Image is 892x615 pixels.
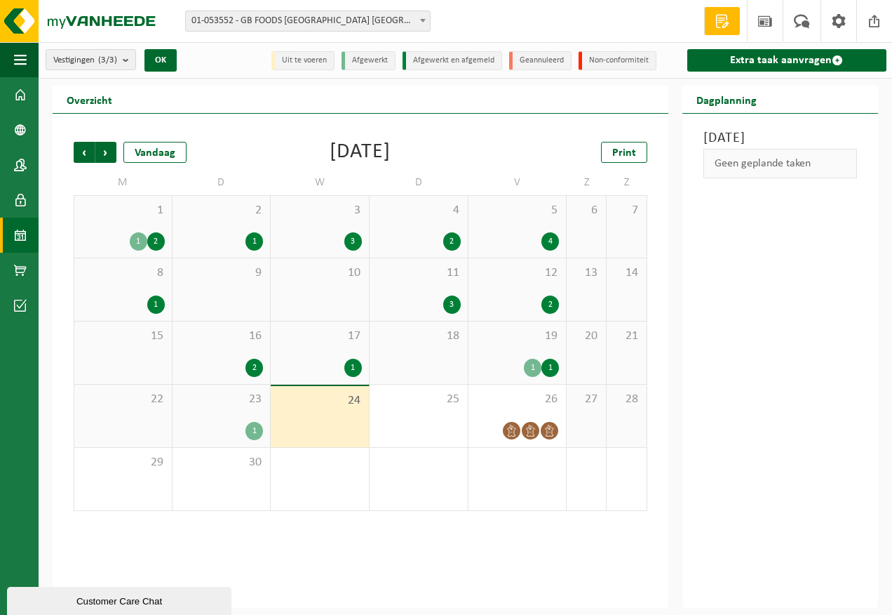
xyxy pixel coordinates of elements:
[144,49,177,72] button: OK
[687,49,886,72] a: Extra taak aanvragen
[509,51,572,70] li: Geannuleerd
[377,392,461,407] span: 25
[614,392,639,407] span: 28
[278,265,362,281] span: 10
[271,170,370,195] td: W
[612,147,636,159] span: Print
[541,232,559,251] div: 4
[81,455,165,470] span: 29
[443,296,461,314] div: 3
[81,329,165,344] span: 15
[95,142,116,163] span: Volgende
[278,393,362,409] span: 24
[81,203,165,218] span: 1
[344,359,362,377] div: 1
[74,170,173,195] td: M
[403,51,502,70] li: Afgewerkt en afgemeld
[186,11,430,31] span: 01-053552 - GB FOODS BELGIUM NV - PUURS-SINT-AMANDS
[180,265,264,281] span: 9
[607,170,647,195] td: Z
[185,11,431,32] span: 01-053552 - GB FOODS BELGIUM NV - PUURS-SINT-AMANDS
[330,142,391,163] div: [DATE]
[475,329,560,344] span: 19
[377,203,461,218] span: 4
[574,392,599,407] span: 27
[614,329,639,344] span: 21
[7,584,234,615] iframe: chat widget
[81,392,165,407] span: 22
[123,142,187,163] div: Vandaag
[81,265,165,281] span: 8
[574,203,599,218] span: 6
[98,55,117,65] count: (3/3)
[130,232,147,251] div: 1
[245,232,263,251] div: 1
[524,359,541,377] div: 1
[370,170,468,195] td: D
[147,232,165,251] div: 2
[614,265,639,281] span: 14
[344,232,362,251] div: 3
[443,232,461,251] div: 2
[245,359,263,377] div: 2
[468,170,567,195] td: V
[53,50,117,71] span: Vestigingen
[475,392,560,407] span: 26
[475,203,560,218] span: 5
[703,128,857,149] h3: [DATE]
[574,265,599,281] span: 13
[278,329,362,344] span: 17
[475,265,560,281] span: 12
[682,86,771,113] h2: Dagplanning
[147,296,165,314] div: 1
[278,203,362,218] span: 3
[574,329,599,344] span: 20
[53,86,126,113] h2: Overzicht
[601,142,647,163] a: Print
[342,51,396,70] li: Afgewerkt
[245,422,263,440] div: 1
[703,149,857,178] div: Geen geplande taken
[180,455,264,470] span: 30
[377,329,461,344] span: 18
[180,329,264,344] span: 16
[180,392,264,407] span: 23
[46,49,136,70] button: Vestigingen(3/3)
[173,170,271,195] td: D
[579,51,656,70] li: Non-conformiteit
[377,265,461,281] span: 11
[567,170,607,195] td: Z
[614,203,639,218] span: 7
[541,296,559,314] div: 2
[180,203,264,218] span: 2
[74,142,95,163] span: Vorige
[271,51,334,70] li: Uit te voeren
[541,359,559,377] div: 1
